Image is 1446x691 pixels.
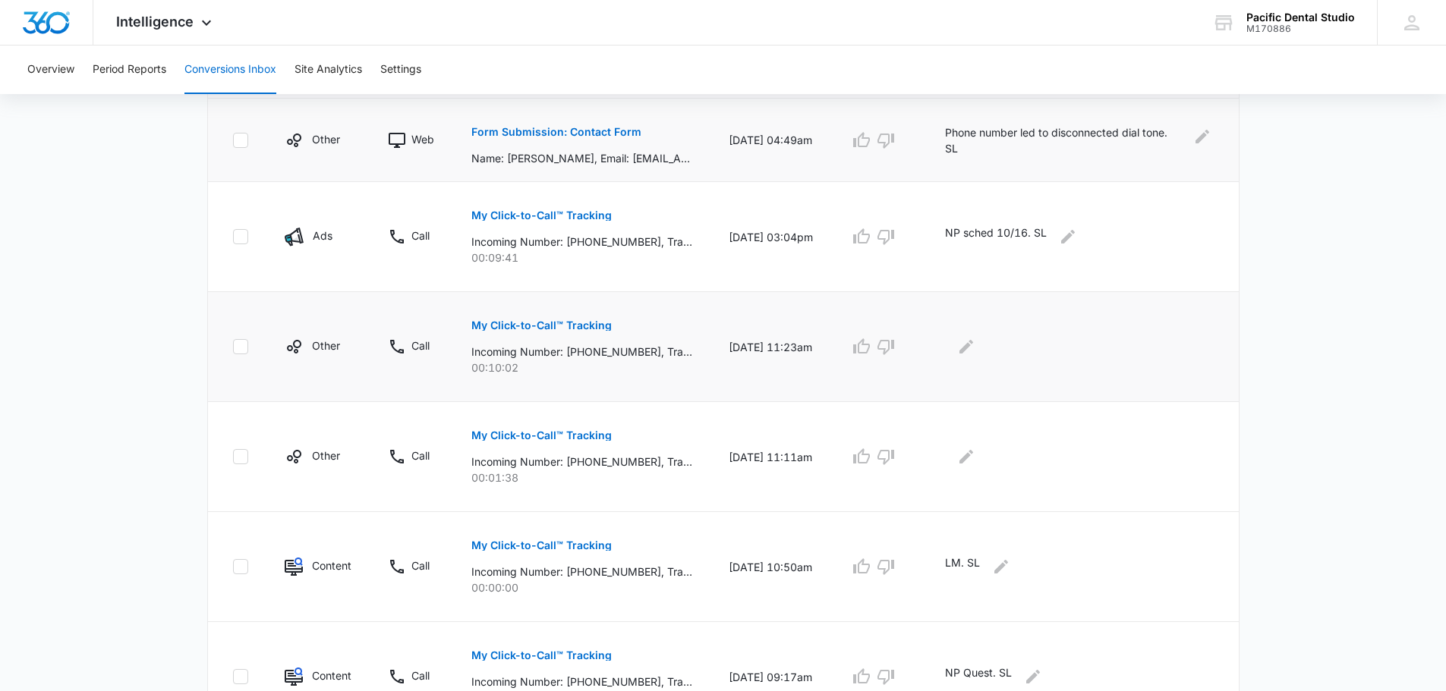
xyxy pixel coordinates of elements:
[954,444,978,469] button: Edit Comments
[471,197,612,234] button: My Click-to-Call™ Tracking
[710,402,831,512] td: [DATE] 11:11am
[471,150,692,166] p: Name: [PERSON_NAME], Email: [EMAIL_ADDRESS][DOMAIN_NAME], Phone: [PHONE_NUMBER], May we email you...
[312,667,351,683] p: Content
[945,225,1047,249] p: NP sched 10/16. SL
[471,320,612,331] p: My Click-to-Call™ Tracking
[411,558,430,573] p: Call
[380,46,421,94] button: Settings
[471,417,612,454] button: My Click-to-Call™ Tracking
[471,234,692,250] p: Incoming Number: [PHONE_NUMBER], Tracking Number: [PHONE_NUMBER], Ring To: [PHONE_NUMBER], Caller...
[710,99,831,182] td: [DATE] 04:49am
[471,579,692,595] p: 00:00:00
[1246,11,1355,24] div: account name
[471,250,692,265] p: 00:09:41
[471,564,692,579] p: Incoming Number: [PHONE_NUMBER], Tracking Number: [PHONE_NUMBER], Ring To: [PHONE_NUMBER], Caller...
[411,131,434,147] p: Web
[1246,24,1355,34] div: account id
[312,558,351,573] p: Content
[471,637,612,674] button: My Click-to-Call™ Tracking
[471,344,692,360] p: Incoming Number: [PHONE_NUMBER], Tracking Number: [PHONE_NUMBER], Ring To: [PHONE_NUMBER], Caller...
[312,448,340,463] p: Other
[710,292,831,402] td: [DATE] 11:23am
[471,674,692,689] p: Incoming Number: [PHONE_NUMBER], Tracking Number: [PHONE_NUMBER], Ring To: [PHONE_NUMBER], Caller...
[411,338,430,353] p: Call
[945,664,1012,689] p: NP Quest. SL
[471,360,692,375] p: 00:10:02
[471,430,612,441] p: My Click-to-Call™ Tracking
[411,667,430,683] p: Call
[312,338,340,353] p: Other
[710,512,831,622] td: [DATE] 10:50am
[411,448,430,463] p: Call
[1190,124,1214,149] button: Edit Comments
[471,454,692,470] p: Incoming Number: [PHONE_NUMBER], Tracking Number: [PHONE_NUMBER], Ring To: [PHONE_NUMBER], Caller...
[989,554,1013,579] button: Edit Comments
[312,131,340,147] p: Other
[471,540,612,551] p: My Click-to-Call™ Tracking
[1056,225,1080,249] button: Edit Comments
[471,527,612,564] button: My Click-to-Call™ Tracking
[471,307,612,344] button: My Click-to-Call™ Tracking
[945,124,1180,156] p: Phone number led to disconnected dial tone. SL
[93,46,166,94] button: Period Reports
[954,335,978,359] button: Edit Comments
[471,470,692,485] p: 00:01:38
[313,228,332,243] p: Ads
[471,650,612,661] p: My Click-to-Call™ Tracking
[411,228,430,243] p: Call
[184,46,276,94] button: Conversions Inbox
[116,14,194,30] span: Intelligence
[945,554,980,579] p: LM. SL
[710,182,831,292] td: [DATE] 03:04pm
[1021,664,1045,689] button: Edit Comments
[27,46,74,94] button: Overview
[471,114,641,150] button: Form Submission: Contact Form
[471,210,612,221] p: My Click-to-Call™ Tracking
[295,46,362,94] button: Site Analytics
[471,127,641,137] p: Form Submission: Contact Form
